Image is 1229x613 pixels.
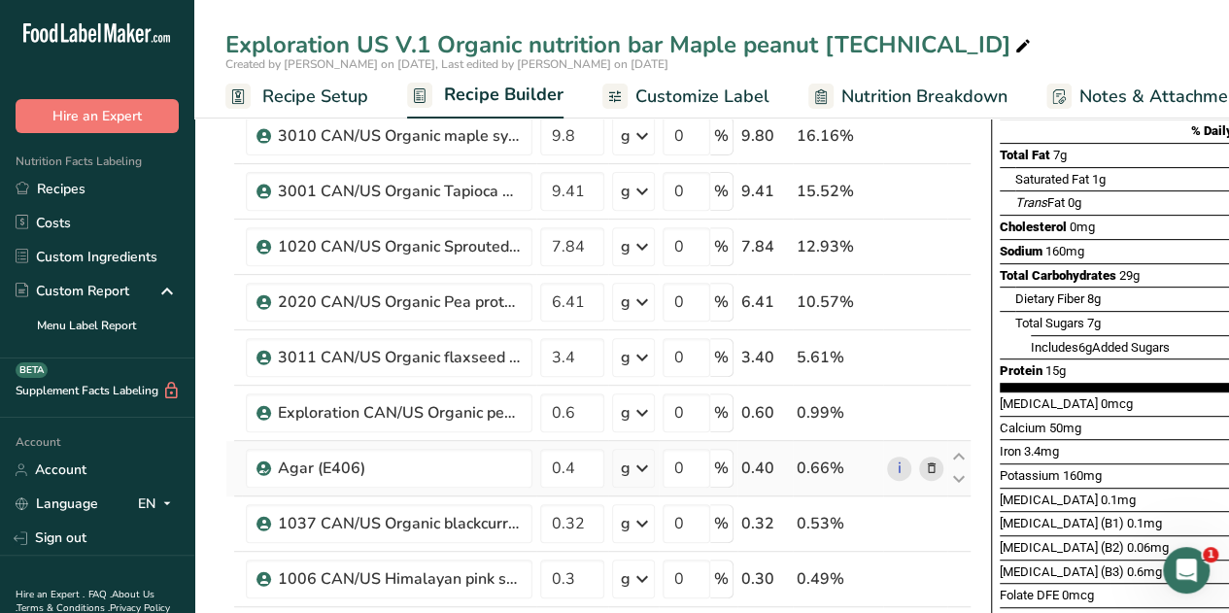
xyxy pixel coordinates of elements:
div: Custom Report [16,281,129,301]
div: g [621,124,631,148]
span: Includes Added Sugars [1031,340,1170,355]
div: g [621,512,631,535]
div: 3010 CAN/US Organic maple syrup amber Appalaches nature [278,124,521,148]
a: FAQ . [88,588,112,601]
div: BETA [16,362,48,378]
a: Nutrition Breakdown [808,75,1007,119]
div: 10.57% [797,290,879,314]
div: 0.60 [741,401,789,425]
a: Recipe Setup [225,75,368,119]
span: [MEDICAL_DATA] (B2) [1000,540,1124,555]
span: Sodium [1000,244,1042,258]
span: 3.4mg [1024,444,1059,459]
button: Hire an Expert [16,99,179,133]
span: Total Sugars [1015,316,1084,330]
div: 1006 CAN/US Himalayan pink salt Tootsi [278,567,521,591]
span: Dietary Fiber [1015,291,1084,306]
span: Created by [PERSON_NAME] on [DATE], Last edited by [PERSON_NAME] on [DATE] [225,56,668,72]
a: Language [16,487,98,521]
div: g [621,457,631,480]
div: 5.61% [797,346,879,369]
span: Customize Label [635,84,769,110]
span: 160mg [1045,244,1084,258]
div: 3011 CAN/US Organic flaxseed [MEDICAL_DATA] USP Caldic [278,346,521,369]
span: Total Fat [1000,148,1050,162]
div: 0.40 [741,457,789,480]
span: Saturated Fat [1015,172,1089,187]
div: 0.32 [741,512,789,535]
div: 0.53% [797,512,879,535]
div: 0.66% [797,457,879,480]
div: 7.84 [741,235,789,258]
div: 16.16% [797,124,879,148]
span: 1 [1203,547,1218,562]
i: Trans [1015,195,1047,210]
span: 160mg [1063,468,1102,483]
div: 15.52% [797,180,879,203]
div: g [621,235,631,258]
span: Protein [1000,363,1042,378]
div: 0.49% [797,567,879,591]
span: Total Carbohydrates [1000,268,1116,283]
a: i [887,457,911,481]
span: Folate DFE [1000,588,1059,602]
div: 1037 CAN/US Organic blackcurrant powder Lyovit [278,512,521,535]
span: Fat [1015,195,1065,210]
span: 0.1mg [1127,516,1162,530]
span: [MEDICAL_DATA] [1000,396,1098,411]
a: Recipe Builder [407,73,563,119]
div: 9.41 [741,180,789,203]
a: Customize Label [602,75,769,119]
div: g [621,401,631,425]
span: 7g [1087,316,1101,330]
span: [MEDICAL_DATA] [1000,493,1098,507]
span: 8g [1087,291,1101,306]
span: 0mcg [1062,588,1094,602]
div: 3001 CAN/US Organic Tapioca dextrin fibre 70 [PERSON_NAME] Advanced Ingredients [278,180,521,203]
iframe: Intercom live chat [1163,547,1210,594]
span: 0.06mg [1127,540,1169,555]
div: 1020 CAN/US Organic Sprouted brown rice protein powder Jiangxi Hengding [278,235,521,258]
span: 1g [1092,172,1106,187]
span: 0mcg [1101,396,1133,411]
span: 15g [1045,363,1066,378]
span: 0mg [1070,220,1095,234]
span: Iron [1000,444,1021,459]
div: 3.40 [741,346,789,369]
div: Exploration CAN/US Organic peanut butter powder [PERSON_NAME] Naturals [278,401,521,425]
div: 12.93% [797,235,879,258]
a: Hire an Expert . [16,588,85,601]
div: 0.30 [741,567,789,591]
div: 9.80 [741,124,789,148]
span: 50mg [1049,421,1081,435]
div: g [621,290,631,314]
div: 0.99% [797,401,879,425]
div: EN [138,493,179,516]
span: 0.1mg [1101,493,1136,507]
div: g [621,346,631,369]
div: Exploration US V.1 Organic nutrition bar Maple peanut [TECHNICAL_ID] [225,27,1035,62]
span: Calcium [1000,421,1046,435]
span: Nutrition Breakdown [841,84,1007,110]
div: 6.41 [741,290,789,314]
span: 6g [1078,340,1092,355]
span: 29g [1119,268,1140,283]
span: [MEDICAL_DATA] (B1) [1000,516,1124,530]
span: Recipe Builder [444,82,563,108]
span: [MEDICAL_DATA] (B3) [1000,564,1124,579]
div: 2020 CAN/US Organic Pea protein crisps PURIS [278,290,521,314]
span: Cholesterol [1000,220,1067,234]
span: Potassium [1000,468,1060,483]
span: 0g [1068,195,1081,210]
span: Recipe Setup [262,84,368,110]
div: g [621,180,631,203]
span: 7g [1053,148,1067,162]
div: Agar (E406) [278,457,521,480]
span: 0.6mg [1127,564,1162,579]
div: g [621,567,631,591]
